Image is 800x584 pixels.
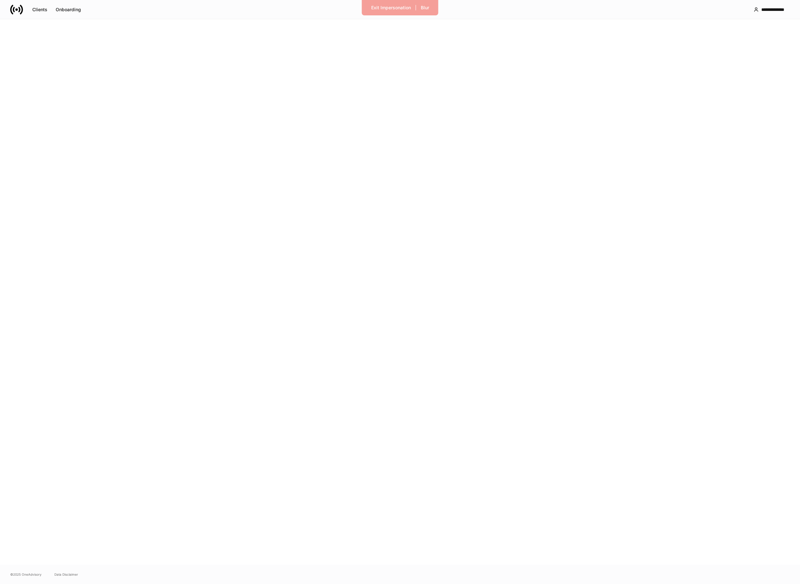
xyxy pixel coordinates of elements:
div: Clients [32,7,47,12]
button: Onboarding [52,4,85,15]
div: Blur [421,5,429,10]
span: © 2025 OneAdvisory [10,572,42,577]
button: Exit Impersonation [367,3,415,13]
div: Exit Impersonation [371,5,411,10]
a: Data Disclaimer [54,572,78,577]
button: Blur [417,3,433,13]
div: Onboarding [56,7,81,12]
button: Clients [28,4,52,15]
